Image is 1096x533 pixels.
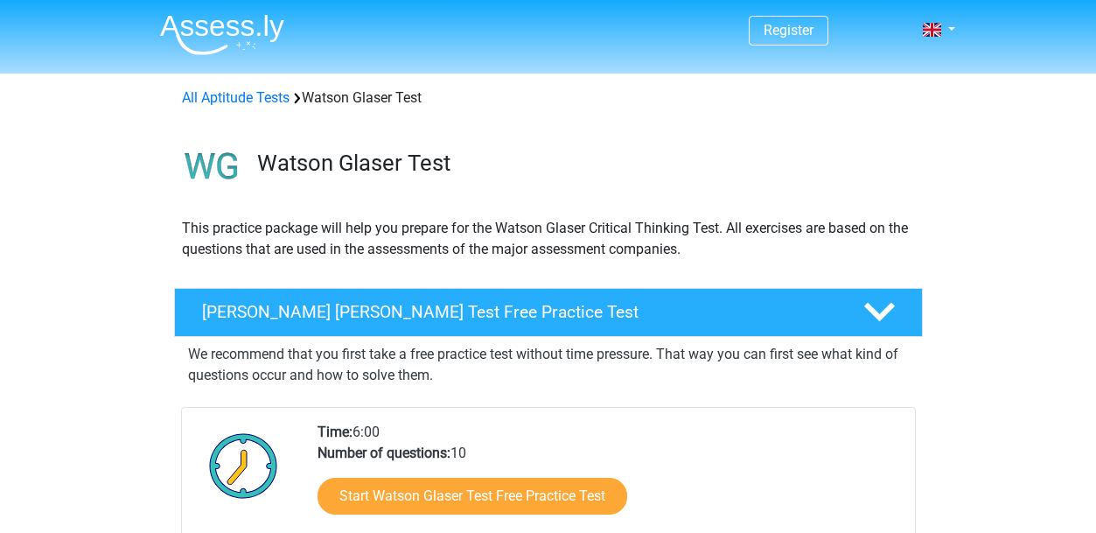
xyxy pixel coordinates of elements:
[318,445,450,461] b: Number of questions:
[188,344,909,386] p: We recommend that you first take a free practice test without time pressure. That way you can fir...
[199,422,288,509] img: Clock
[182,89,290,106] a: All Aptitude Tests
[160,14,284,55] img: Assessly
[318,424,353,440] b: Time:
[257,150,909,177] h3: Watson Glaser Test
[202,302,835,322] h4: [PERSON_NAME] [PERSON_NAME] Test Free Practice Test
[764,22,813,39] a: Register
[182,218,915,260] p: This practice package will help you prepare for the Watson Glaser Critical Thinking Test. All exe...
[175,88,922,109] div: Watson Glaser Test
[318,478,627,515] a: Start Watson Glaser Test Free Practice Test
[175,130,249,204] img: watson glaser test
[167,288,930,337] a: [PERSON_NAME] [PERSON_NAME] Test Free Practice Test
